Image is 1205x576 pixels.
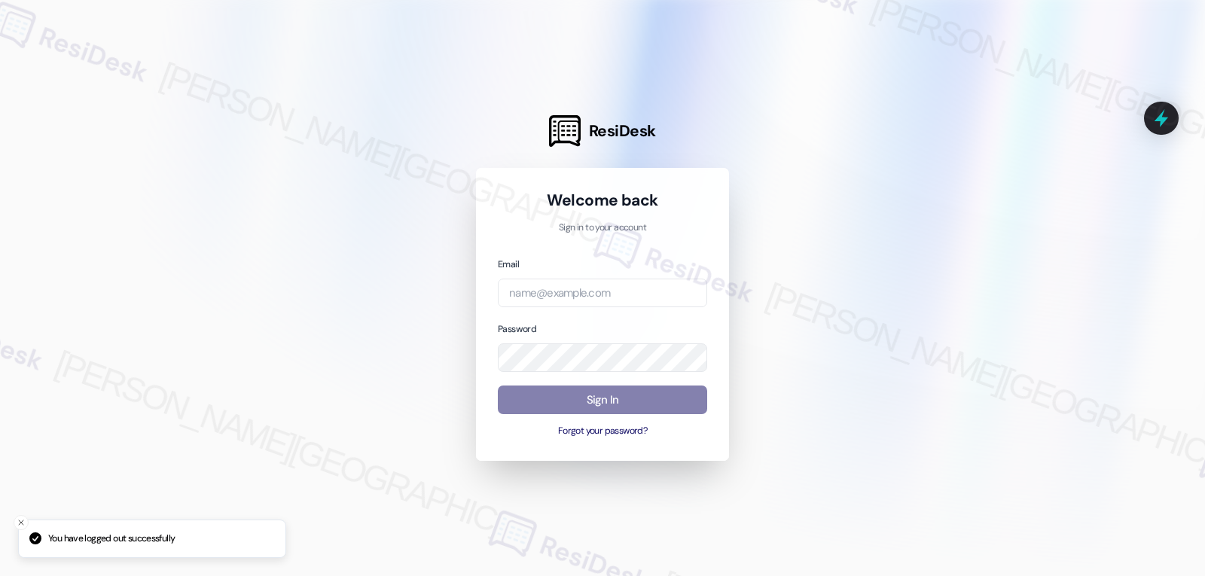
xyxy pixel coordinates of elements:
[498,386,707,415] button: Sign In
[498,279,707,308] input: name@example.com
[498,258,519,270] label: Email
[549,115,581,147] img: ResiDesk Logo
[498,190,707,211] h1: Welcome back
[498,221,707,235] p: Sign in to your account
[14,515,29,530] button: Close toast
[48,532,175,546] p: You have logged out successfully
[589,120,656,142] span: ResiDesk
[498,323,536,335] label: Password
[498,425,707,438] button: Forgot your password?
